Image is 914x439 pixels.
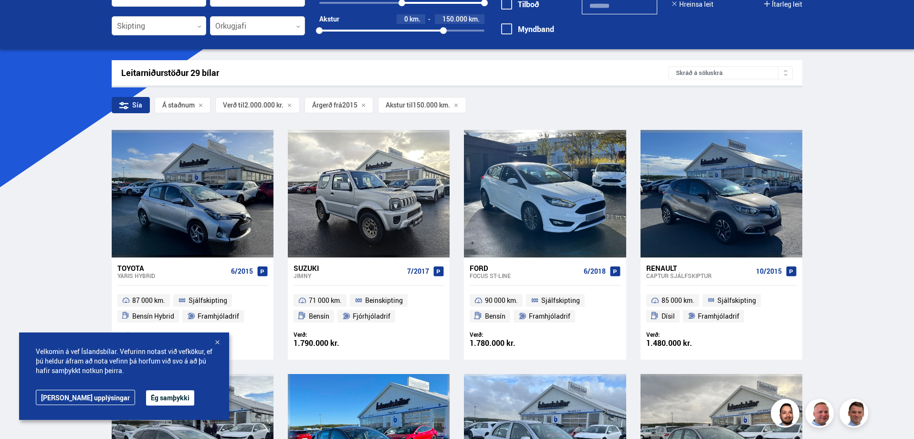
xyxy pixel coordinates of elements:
[117,264,227,272] div: Toyota
[668,66,793,79] div: Skráð á söluskrá
[407,268,429,275] span: 7/2017
[413,101,450,109] span: 150.000 km.
[189,295,227,306] span: Sjálfskipting
[244,101,284,109] span: 2.000.000 kr.
[404,14,408,23] span: 0
[410,15,420,23] span: km.
[132,295,165,306] span: 87 000 km.
[294,339,369,347] div: 1.790.000 kr.
[365,295,403,306] span: Beinskipting
[8,4,36,32] button: Opna LiveChat spjallviðmót
[231,268,253,275] span: 6/2015
[121,68,669,78] div: Leitarniðurstöður 29 bílar
[294,331,369,338] div: Verð:
[342,101,357,109] span: 2015
[646,331,722,338] div: Verð:
[309,311,329,322] span: Bensín
[309,295,342,306] span: 71 000 km.
[646,264,752,272] div: Renault
[162,101,195,109] span: Á staðnum
[469,15,480,23] span: km.
[529,311,570,322] span: Framhjóladrif
[646,339,722,347] div: 1.480.000 kr.
[646,272,752,279] div: Captur SJÁLFSKIPTUR
[541,295,580,306] span: Sjálfskipting
[662,295,694,306] span: 85 000 km.
[485,295,518,306] span: 90 000 km.
[841,400,870,429] img: FbJEzSuNWCJXmdc-.webp
[132,311,174,322] span: Bensín Hybrid
[386,101,413,109] span: Akstur til
[470,339,545,347] div: 1.780.000 kr.
[198,311,239,322] span: Framhjóladrif
[485,311,505,322] span: Bensín
[672,0,714,8] button: Hreinsa leit
[294,264,403,272] div: Suzuki
[698,311,739,322] span: Framhjóladrif
[470,272,579,279] div: Focus ST-LINE
[442,14,467,23] span: 150.000
[117,331,193,338] div: Verð:
[807,400,835,429] img: siFngHWaQ9KaOqBr.png
[294,272,403,279] div: Jimny
[641,257,802,360] a: Renault Captur SJÁLFSKIPTUR 10/2015 85 000 km. Sjálfskipting Dísil Framhjóladrif Verð: 1.480.000 kr.
[764,0,802,8] button: Ítarleg leit
[112,257,273,360] a: Toyota Yaris HYBRID 6/2015 87 000 km. Sjálfskipting Bensín Hybrid Framhjóladrif Verð: 1.590.000 kr.
[288,257,450,360] a: Suzuki Jimny 7/2017 71 000 km. Beinskipting Bensín Fjórhjóladrif Verð: 1.790.000 kr.
[117,272,227,279] div: Yaris HYBRID
[662,311,675,322] span: Dísil
[501,25,554,33] label: Myndband
[112,97,150,113] div: Sía
[223,101,244,109] span: Verð til
[146,390,194,406] button: Ég samþykki
[470,331,545,338] div: Verð:
[584,268,606,275] span: 6/2018
[756,268,782,275] span: 10/2015
[36,347,212,375] span: Velkomin á vef Íslandsbílar. Vefurinn notast við vefkökur, ef þú heldur áfram að nota vefinn þá h...
[36,390,135,405] a: [PERSON_NAME] upplýsingar
[319,15,339,23] div: Akstur
[717,295,756,306] span: Sjálfskipting
[772,400,801,429] img: nhp88E3Fdnt1Opn2.png
[353,311,390,322] span: Fjórhjóladrif
[312,101,342,109] span: Árgerð frá
[464,257,626,360] a: Ford Focus ST-LINE 6/2018 90 000 km. Sjálfskipting Bensín Framhjóladrif Verð: 1.780.000 kr.
[470,264,579,272] div: Ford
